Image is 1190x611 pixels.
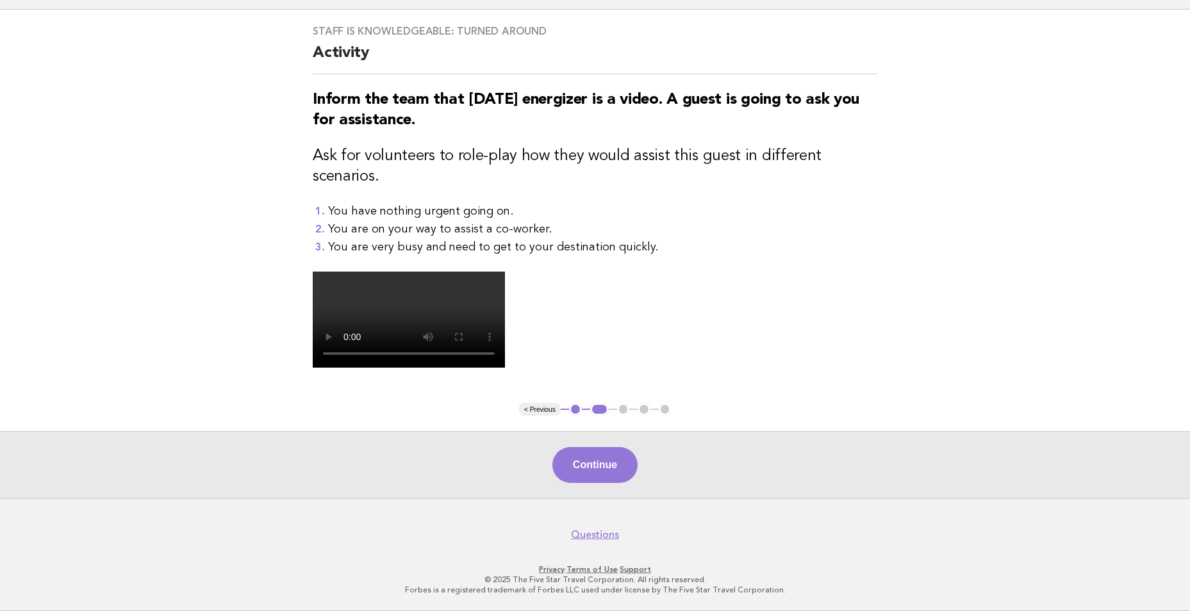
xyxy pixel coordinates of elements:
[313,146,877,187] h3: Ask for volunteers to role-play how they would assist this guest in different scenarios.
[313,92,859,128] strong: Inform the team that [DATE] energizer is a video. A guest is going to ask you for assistance.
[328,238,877,256] li: You are very busy and need to get to your destination quickly.
[328,220,877,238] li: You are on your way to assist a co-worker.
[313,43,877,74] h2: Activity
[203,585,988,595] p: Forbes is a registered trademark of Forbes LLC used under license by The Five Star Travel Corpora...
[620,565,651,574] a: Support
[328,202,877,220] li: You have nothing urgent going on.
[590,403,609,416] button: 2
[552,447,638,483] button: Continue
[519,403,561,416] button: < Previous
[566,565,618,574] a: Terms of Use
[571,528,619,541] a: Questions
[539,565,565,574] a: Privacy
[313,25,877,38] h3: Staff is knowledgeable: Turned around
[203,574,988,585] p: © 2025 The Five Star Travel Corporation. All rights reserved.
[569,403,582,416] button: 1
[203,564,988,574] p: · ·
